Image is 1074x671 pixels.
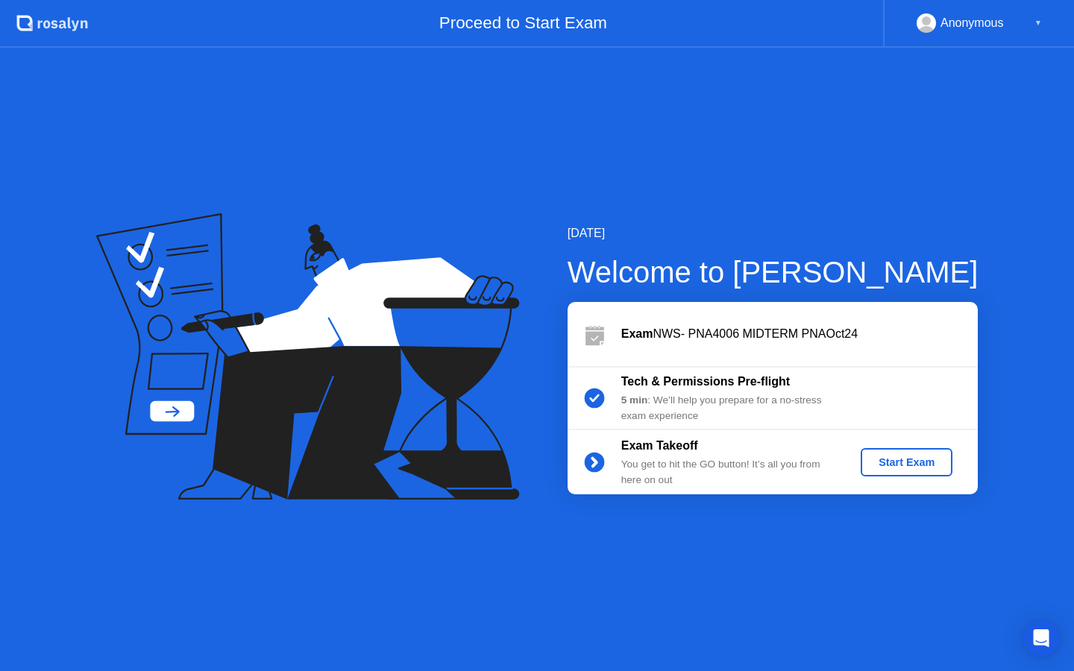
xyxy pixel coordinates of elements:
div: Start Exam [867,456,946,468]
b: Exam Takeoff [621,439,698,452]
div: Open Intercom Messenger [1023,620,1059,656]
b: Exam [621,327,653,340]
div: [DATE] [568,224,979,242]
b: 5 min [621,394,648,406]
div: You get to hit the GO button! It’s all you from here on out [621,457,836,488]
div: ▼ [1034,13,1042,33]
div: NWS- PNA4006 MIDTERM PNAOct24 [621,325,978,343]
div: : We’ll help you prepare for a no-stress exam experience [621,393,836,423]
div: Anonymous [940,13,1004,33]
button: Start Exam [861,448,952,476]
div: Welcome to [PERSON_NAME] [568,250,979,294]
b: Tech & Permissions Pre-flight [621,375,790,388]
